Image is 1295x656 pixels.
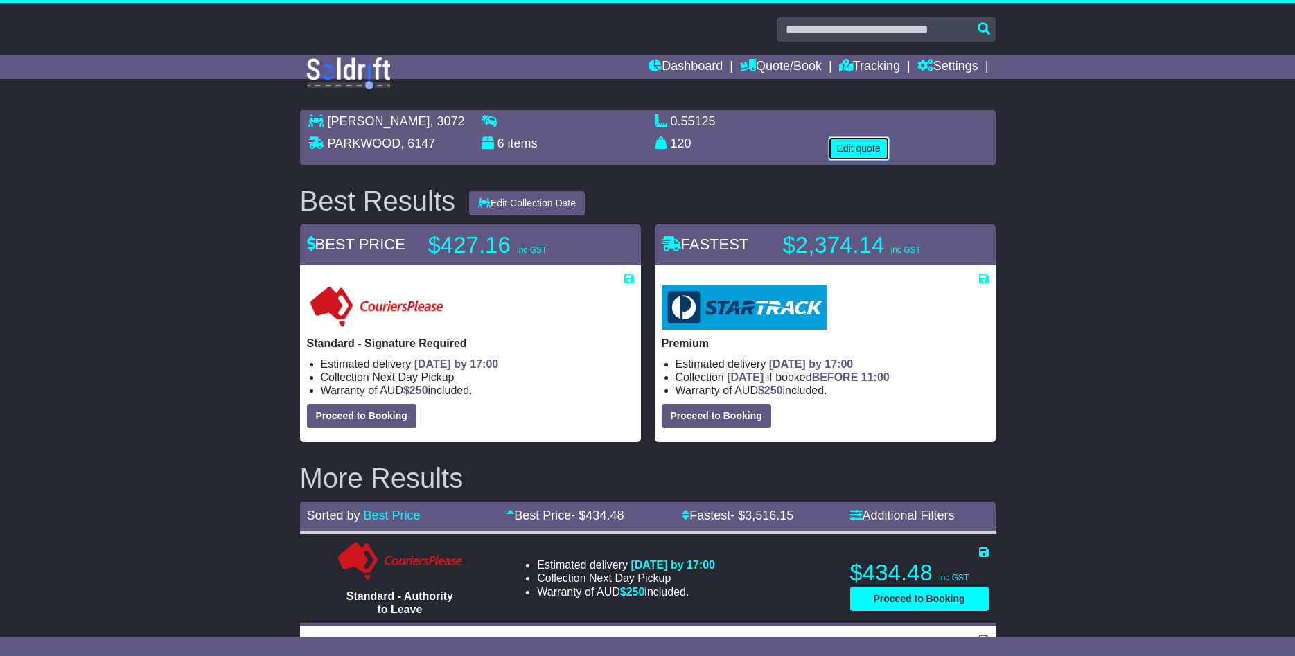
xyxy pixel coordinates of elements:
[321,384,634,397] li: Warranty of AUD included.
[890,245,920,255] span: inc GST
[372,371,454,383] span: Next Day Pickup
[769,358,854,370] span: [DATE] by 17:00
[300,463,996,493] h2: More Results
[740,55,822,79] a: Quote/Book
[403,384,428,396] span: $
[783,231,956,259] p: $2,374.14
[469,191,585,215] button: Edit Collection Date
[631,559,715,571] span: [DATE] by 17:00
[727,371,889,383] span: if booked
[364,508,421,522] a: Best Price
[812,371,858,383] span: BEFORE
[571,508,624,522] span: - $
[321,371,634,384] li: Collection
[758,384,783,396] span: $
[517,245,547,255] span: inc GST
[662,337,989,350] p: Premium
[589,572,671,584] span: Next Day Pickup
[676,371,989,384] li: Collection
[745,508,793,522] span: 3,516.15
[671,136,691,150] span: 120
[307,404,416,428] button: Proceed to Booking
[662,285,827,330] img: StarTrack: Premium
[508,136,538,150] span: items
[626,586,645,598] span: 250
[328,114,430,128] span: [PERSON_NAME]
[764,384,783,396] span: 250
[414,358,499,370] span: [DATE] by 17:00
[839,55,900,79] a: Tracking
[328,136,401,150] span: PARKWOOD
[850,559,989,587] p: $434.48
[430,114,465,128] span: , 3072
[585,508,624,522] span: 434.48
[321,357,634,371] li: Estimated delivery
[662,236,749,253] span: FASTEST
[939,573,969,583] span: inc GST
[307,508,360,522] span: Sorted by
[506,508,624,522] a: Best Price- $434.48
[537,571,715,585] li: Collection
[400,136,435,150] span: , 6147
[828,136,890,161] button: Edit quote
[293,186,463,216] div: Best Results
[676,357,989,371] li: Estimated delivery
[662,404,771,428] button: Proceed to Booking
[727,371,764,383] span: [DATE]
[676,384,989,397] li: Warranty of AUD included.
[850,587,989,611] button: Proceed to Booking
[917,55,978,79] a: Settings
[537,558,715,571] li: Estimated delivery
[861,371,890,383] span: 11:00
[307,285,446,330] img: Couriers Please: Standard - Signature Required
[409,384,428,396] span: 250
[307,236,405,253] span: BEST PRICE
[346,590,453,615] span: Standard - Authority to Leave
[649,55,723,79] a: Dashboard
[682,508,793,522] a: Fastest- $3,516.15
[335,541,466,583] img: Couriers Please: Standard - Authority to Leave
[537,585,715,599] li: Warranty of AUD included.
[307,337,634,350] p: Standard - Signature Required
[730,508,793,522] span: - $
[850,508,955,522] a: Additional Filters
[428,231,601,259] p: $427.16
[671,114,716,128] span: 0.55125
[497,136,504,150] span: 6
[620,586,645,598] span: $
